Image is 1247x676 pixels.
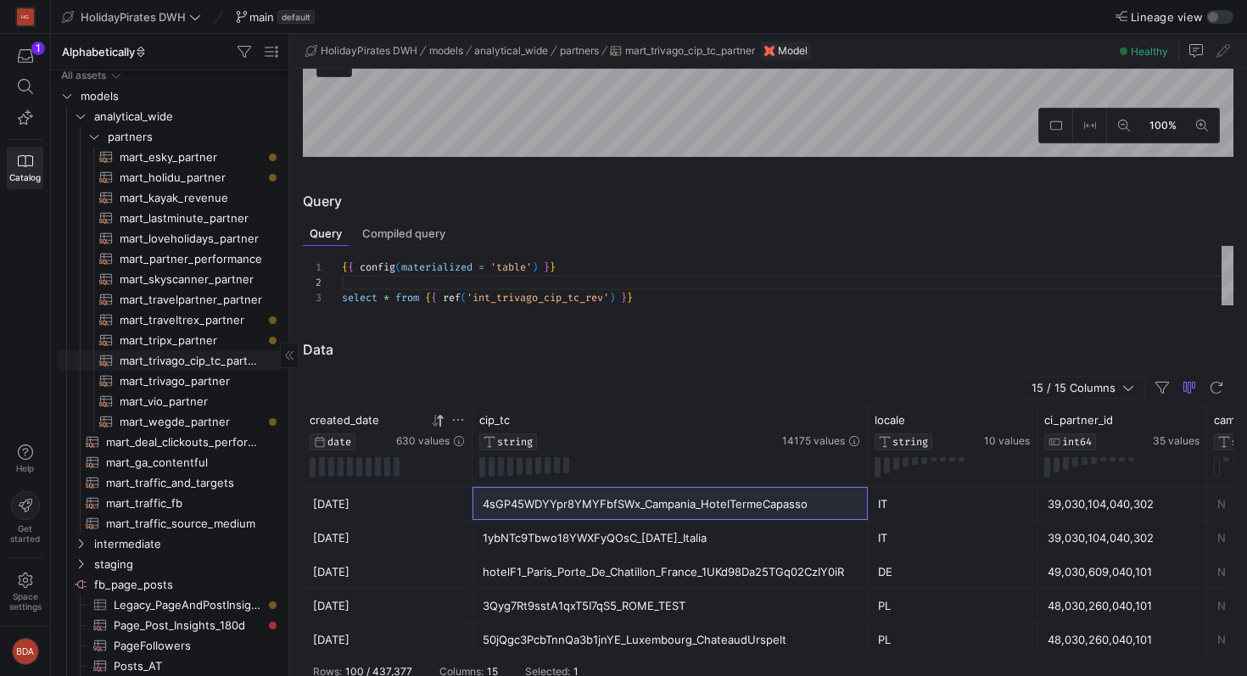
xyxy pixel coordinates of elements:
div: Press SPACE to select this row. [58,269,282,289]
div: Press SPACE to select this row. [58,106,282,126]
span: STRING [497,436,533,448]
span: 35 values [1153,435,1199,447]
div: Press SPACE to select this row. [58,432,282,452]
span: default [277,10,315,24]
div: [DATE] [313,522,462,555]
span: materialized [401,260,473,274]
div: Press SPACE to select this row. [58,167,282,187]
span: intermediate [94,534,279,554]
span: analytical_wide [474,45,548,57]
button: Alphabetically [58,41,151,63]
h3: Query [303,191,342,211]
span: mart_loveholidays_partner​​​​​​​​​​ [120,229,262,249]
div: Press SPACE to select this row. [58,147,282,167]
div: 48,030,260,040,101 [1048,589,1197,623]
div: 1 [303,260,322,275]
a: mart_kayak_revenue​​​​​​​​​​ [58,187,282,208]
a: mart_traffic_and_targets​​​​​​​​​​ [58,472,282,493]
span: mart_skyscanner_partner​​​​​​​​​​ [120,270,262,289]
span: ref [443,291,461,304]
span: mart_kayak_revenue​​​​​​​​​​ [120,188,262,208]
span: locale [875,413,905,427]
span: config [360,260,395,274]
h3: Data [303,339,333,360]
div: Press SPACE to select this row. [58,249,282,269]
div: 49,030,609,040,101 [1048,556,1197,589]
a: PageFollowers​​​​​​​​​ [58,635,282,656]
span: ( [461,291,467,304]
a: mart_skyscanner_partner​​​​​​​​​​ [58,269,282,289]
span: mart_trivago_partner​​​​​​​​​​ [120,372,262,391]
span: ci_partner_id [1044,413,1113,427]
a: mart_loveholidays_partner​​​​​​​​​​ [58,228,282,249]
div: Press SPACE to select this row. [58,310,282,330]
div: HG [17,8,34,25]
a: mart_travelpartner_partner​​​​​​​​​​ [58,289,282,310]
span: DATE [327,436,351,448]
div: DE [878,556,1027,589]
span: Catalog [9,172,41,182]
span: created_date [310,413,379,427]
span: Get started [10,523,40,544]
div: Press SPACE to select this row. [58,208,282,228]
div: 2 [303,275,322,290]
div: 4sGP45WDYYpr8YMYFbfSWx_Campania_HotelTermeCapasso [483,488,858,521]
span: mart_vio_partner​​​​​​​​​​ [120,392,262,411]
span: mart_traffic_source_medium​​​​​​​​​​ [106,514,262,534]
span: { [342,260,348,274]
span: mart_lastminute_partner​​​​​​​​​​ [120,209,262,228]
a: mart_ga_contentful​​​​​​​​​​ [58,452,282,472]
a: mart_lastminute_partner​​​​​​​​​​ [58,208,282,228]
div: [DATE] [313,488,462,521]
div: IT [878,488,1027,521]
span: mart_deal_clickouts_performance​​​​​​​​​​ [106,433,262,452]
div: Press SPACE to select this row. [58,350,282,371]
span: mart_traffic_and_targets​​​​​​​​​​ [106,473,262,493]
span: Healthy [1131,45,1168,58]
div: IT [878,522,1027,555]
span: } [621,291,627,304]
div: Press SPACE to select this row. [58,452,282,472]
div: Press SPACE to select this row. [58,595,282,615]
div: Press SPACE to select this row. [58,86,282,106]
a: Catalog [7,147,43,189]
span: mart_tripx_partner​​​​​​​​​​ [120,331,262,350]
span: 14175 values [782,435,845,447]
div: PL [878,589,1027,623]
a: mart_trivago_partner​​​​​​​​​​ [58,371,282,391]
span: Page_Post_Insights_180d​​​​​​​​​ [114,616,262,635]
span: INT64 [1062,436,1092,448]
span: mart_travelpartner_partner​​​​​​​​​​ [120,290,262,310]
div: 3 [303,290,322,305]
div: Press SPACE to select this row. [58,289,282,310]
span: models [429,45,463,57]
span: PageFollowers​​​​​​​​​ [114,636,262,656]
span: from [395,291,419,304]
div: Press SPACE to select this row. [58,472,282,493]
button: Help [7,437,43,481]
div: Press SPACE to select this row. [58,574,282,595]
span: fb_page_posts​​​​​​​​ [94,575,279,595]
a: mart_traffic_source_medium​​​​​​​​​​ [58,513,282,534]
div: 48,030,260,040,101 [1048,623,1197,656]
button: analytical_wide [472,41,551,61]
div: 39,030,104,040,302 [1048,488,1197,521]
a: mart_traffic_fb​​​​​​​​​​ [58,493,282,513]
span: mart_partner_performance​​​​​​​​​​ [120,249,262,269]
a: HG [7,3,43,31]
span: Help [14,463,36,473]
span: 'int_trivago_cip_tc_rev' [467,291,609,304]
span: mart_holidu_partner​​​​​​​​​​ [120,168,262,187]
span: Alphabetically [62,45,147,59]
div: 1 [31,42,45,55]
span: 'table' [490,260,532,274]
div: Press SPACE to select this row. [58,411,282,432]
button: HolidayPirates DWH [58,6,205,28]
span: HolidayPirates DWH [321,45,417,57]
div: 3Qyg7Rt9sstA1qxT5I7qS5_ROME_TEST [483,589,858,623]
span: STRING [892,436,928,448]
span: models [81,87,279,106]
button: mart_trivago_cip_tc_partner [607,41,758,61]
div: All assets [61,70,106,81]
span: Lineage view [1131,10,1203,24]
